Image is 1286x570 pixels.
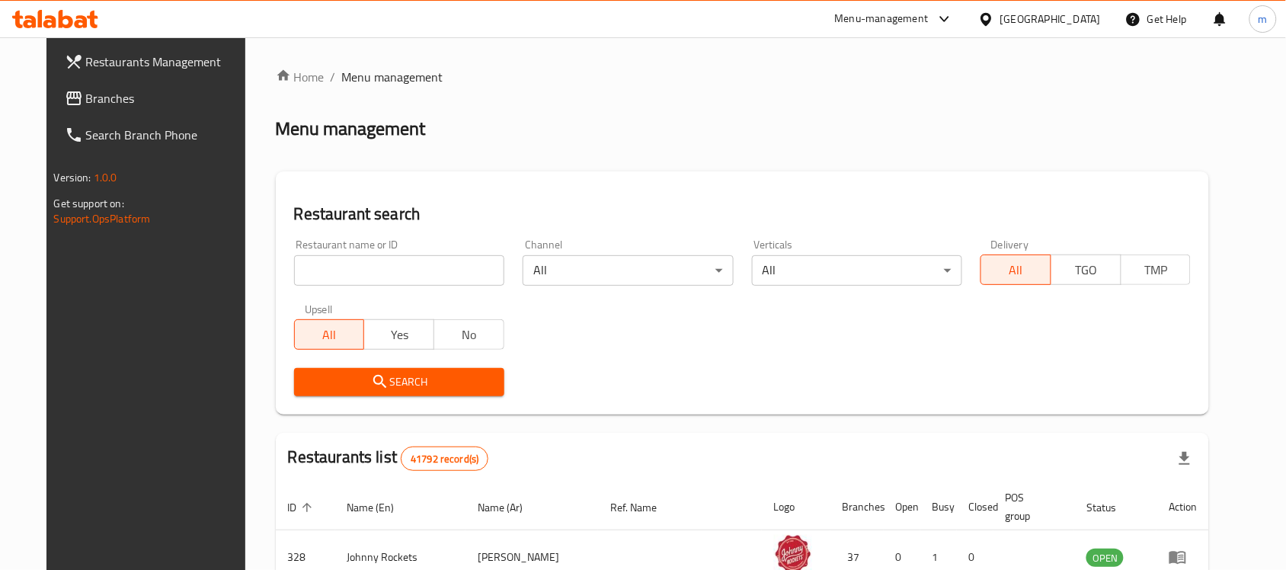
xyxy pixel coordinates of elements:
span: No [440,324,498,346]
span: Yes [370,324,428,346]
th: Logo [762,484,830,530]
span: Search [306,373,492,392]
label: Upsell [305,304,333,315]
span: Name (Ar) [478,498,542,517]
th: Open [884,484,920,530]
span: Status [1086,498,1136,517]
h2: Restaurant search [294,203,1192,226]
span: OPEN [1086,549,1124,567]
a: Branches [53,80,261,117]
span: TGO [1057,259,1115,281]
button: TMP [1121,255,1192,285]
div: Menu-management [835,10,929,28]
span: Version: [54,168,91,187]
button: TGO [1051,255,1121,285]
span: 41792 record(s) [401,452,488,466]
span: All [301,324,359,346]
th: Busy [920,484,957,530]
a: Support.OpsPlatform [54,209,151,229]
span: Restaurants Management [86,53,249,71]
span: ID [288,498,317,517]
button: Search [294,368,504,396]
h2: Menu management [276,117,426,141]
span: 1.0.0 [94,168,117,187]
button: No [433,319,504,350]
th: Closed [957,484,993,530]
span: Search Branch Phone [86,126,249,144]
div: Menu [1169,548,1197,566]
li: / [331,68,336,86]
h2: Restaurants list [288,446,489,471]
button: Yes [363,319,434,350]
div: All [523,255,733,286]
div: All [752,255,962,286]
span: All [987,259,1045,281]
span: Menu management [342,68,443,86]
label: Delivery [991,239,1029,250]
span: Name (En) [347,498,414,517]
div: Total records count [401,447,488,471]
span: Ref. Name [610,498,677,517]
a: Search Branch Phone [53,117,261,153]
span: Get support on: [54,194,124,213]
span: Branches [86,89,249,107]
input: Search for restaurant name or ID.. [294,255,504,286]
span: POS group [1006,488,1057,525]
button: All [294,319,365,350]
th: Action [1156,484,1209,530]
span: TMP [1128,259,1185,281]
span: m [1259,11,1268,27]
div: [GEOGRAPHIC_DATA] [1000,11,1101,27]
nav: breadcrumb [276,68,1210,86]
div: Export file [1166,440,1203,477]
a: Home [276,68,325,86]
a: Restaurants Management [53,43,261,80]
button: All [980,255,1051,285]
th: Branches [830,484,884,530]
